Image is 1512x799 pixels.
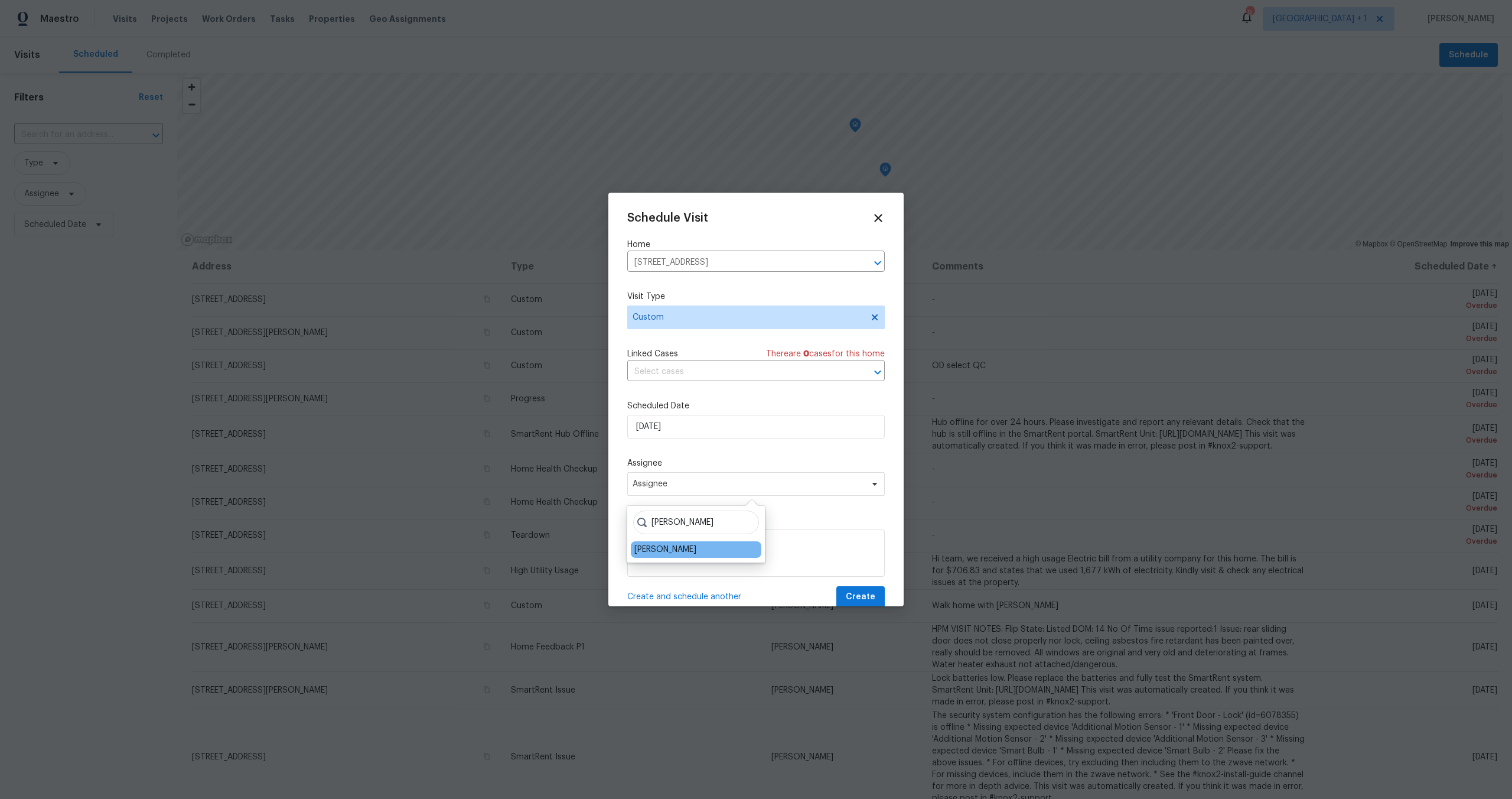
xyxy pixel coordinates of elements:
[766,348,885,360] span: There are case s for this home
[869,255,886,271] button: Open
[872,212,885,225] span: Close
[836,586,885,608] button: Create
[627,457,885,469] label: Assignee
[627,291,885,303] label: Visit Type
[803,350,809,358] span: 0
[627,363,852,381] input: Select cases
[846,590,875,605] span: Create
[869,364,886,381] button: Open
[627,239,885,251] label: Home
[627,415,885,439] input: M/D/YYYY
[627,212,708,224] span: Schedule Visit
[627,348,678,360] span: Linked Cases
[633,311,862,323] span: Custom
[627,400,885,412] label: Scheduled Date
[633,479,864,489] span: Assignee
[634,544,696,556] div: [PERSON_NAME]
[627,591,741,603] span: Create and schedule another
[627,254,852,272] input: Enter in an address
